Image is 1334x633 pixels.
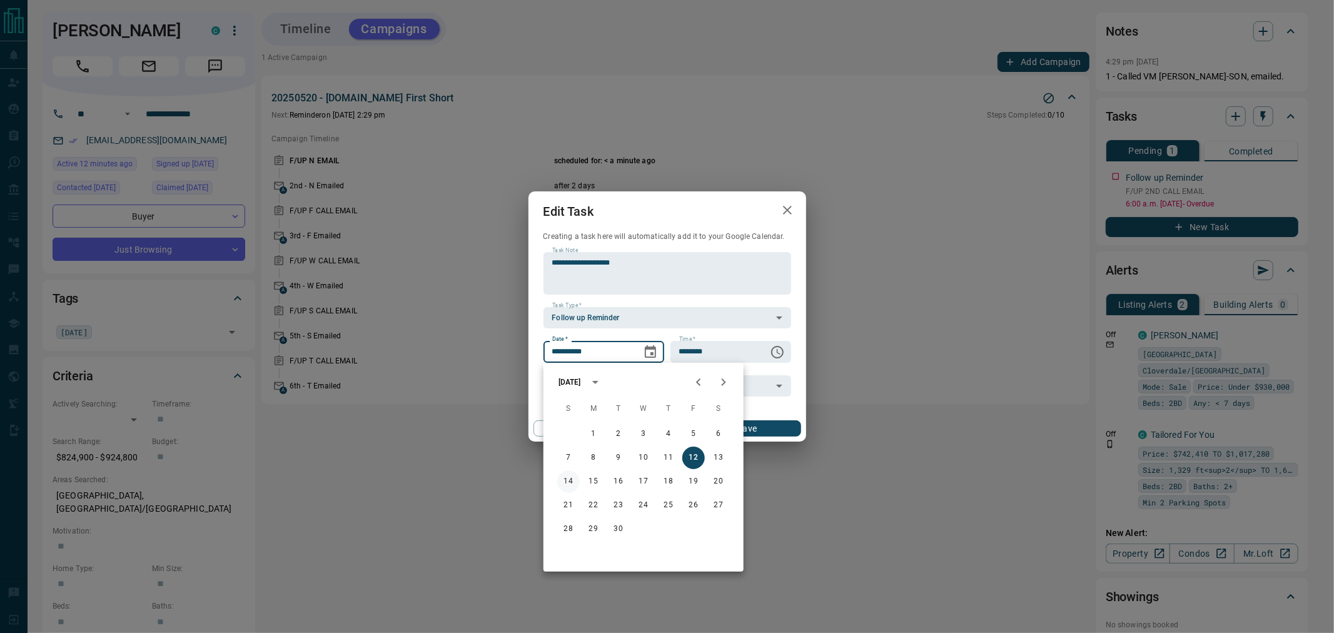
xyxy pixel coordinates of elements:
button: 21 [557,494,580,517]
button: 22 [582,494,605,517]
button: 1 [582,423,605,445]
label: Date [552,335,568,343]
button: Cancel [533,420,640,437]
button: 8 [582,447,605,469]
button: 10 [632,447,655,469]
button: calendar view is open, switch to year view [585,372,606,393]
span: Monday [582,397,605,422]
button: 28 [557,518,580,540]
button: 17 [632,470,655,493]
button: 6 [707,423,730,445]
button: Save [694,420,801,437]
button: 12 [682,447,705,469]
div: Follow up Reminder [543,307,791,328]
span: Thursday [657,397,680,422]
button: 4 [657,423,680,445]
button: Choose date, selected date is Sep 12, 2025 [638,340,663,365]
button: 7 [557,447,580,469]
p: Creating a task here will automatically add it to your Google Calendar. [543,231,791,242]
button: 19 [682,470,705,493]
label: Task Type [552,301,582,310]
button: 14 [557,470,580,493]
span: Sunday [557,397,580,422]
button: 2 [607,423,630,445]
button: 27 [707,494,730,517]
label: Task Note [552,246,578,255]
button: 11 [657,447,680,469]
h2: Edit Task [528,191,609,231]
span: Tuesday [607,397,630,422]
span: Saturday [707,397,730,422]
span: Friday [682,397,705,422]
button: Previous month [686,370,711,395]
div: [DATE] [558,377,581,388]
button: 25 [657,494,680,517]
button: 13 [707,447,730,469]
span: Wednesday [632,397,655,422]
button: 29 [582,518,605,540]
button: 16 [607,470,630,493]
button: 15 [582,470,605,493]
button: 9 [607,447,630,469]
button: Choose time, selected time is 6:00 AM [765,340,790,365]
button: 5 [682,423,705,445]
button: 23 [607,494,630,517]
button: 18 [657,470,680,493]
button: 20 [707,470,730,493]
button: Next month [711,370,736,395]
button: 3 [632,423,655,445]
button: 26 [682,494,705,517]
button: 24 [632,494,655,517]
button: 30 [607,518,630,540]
label: Time [679,335,695,343]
